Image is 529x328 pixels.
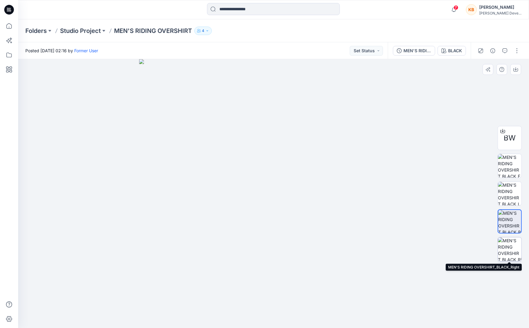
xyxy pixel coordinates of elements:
p: 4 [202,27,204,34]
a: Former User [74,48,98,53]
div: [PERSON_NAME] [479,4,521,11]
div: MEN'S RIDING OVERSHIRT [403,47,431,54]
button: Details [488,46,498,56]
div: KB [466,4,477,15]
img: eyJhbGciOiJIUzI1NiIsImtpZCI6IjAiLCJzbHQiOiJzZXMiLCJ0eXAiOiJKV1QifQ.eyJkYXRhIjp7InR5cGUiOiJzdG9yYW... [139,59,408,328]
a: Folders [25,27,47,35]
button: MEN'S RIDING OVERSHIRT [393,46,435,56]
img: MEN'S RIDING OVERSHIRT_BLACK_Back [498,210,521,233]
img: MEN'S RIDING OVERSHIRT_BLACK_Left [498,182,521,205]
img: MEN'S RIDING OVERSHIRT_BLACK_Front [498,154,521,178]
img: MEN'S RIDING OVERSHIRT_BLACK_Right [498,237,521,261]
button: BLACK [438,46,466,56]
span: 7 [454,5,458,10]
span: Posted [DATE] 02:16 by [25,47,98,54]
span: BW [504,133,516,143]
button: 4 [194,27,212,35]
a: Studio Project [60,27,101,35]
p: MEN'S RIDING OVERSHIRT [114,27,192,35]
div: [PERSON_NAME] Development ... [479,11,521,15]
div: BLACK [448,47,462,54]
